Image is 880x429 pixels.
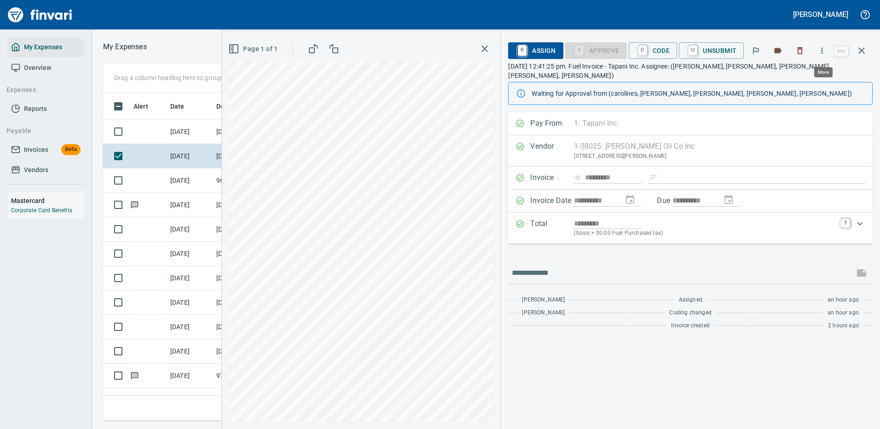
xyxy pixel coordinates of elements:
button: RAssign [508,42,563,59]
td: [DATE] [167,217,213,242]
td: [DATE] Invoice 1152475 from Jubitz Corp - Jfs (1-10543) [213,193,295,217]
span: My Expenses [24,41,62,53]
td: [DATE] Invoice PAS0001549396-002 from Western Materials Pasco (1-38119) [213,242,295,266]
span: Payable [6,125,76,137]
span: Description [216,101,263,112]
td: [DATE] Invoice 15700341 from [PERSON_NAME] Kenworth (1-10773) [213,290,295,315]
span: This records your message into the invoice and notifies anyone mentioned [851,262,873,284]
span: Page 1 of 1 [230,43,278,55]
div: Expand [508,213,873,243]
button: [PERSON_NAME] [791,7,851,22]
span: Has messages [130,372,139,378]
button: Discard [790,41,810,61]
td: [DATE] Invoice 15700505 from [PERSON_NAME][GEOGRAPHIC_DATA] (1-10773) [213,315,295,339]
td: [DATE] [167,339,213,364]
a: My Expenses [7,37,84,58]
td: [DATE] Invoice IN-069058 from [PERSON_NAME] Oil Co Inc (1-38025) [213,144,295,168]
td: [DATE] Invoice X100554042:01 from [PERSON_NAME]'s Pacific Garages, Inc. (1-30700) [213,339,295,364]
td: [DATE] [167,315,213,339]
td: [DATE] [167,266,213,290]
span: Beta [61,144,81,155]
span: Vendors [24,164,48,176]
td: [DATE] Invoice 6662027 from Superior Tire Service, Inc (1-10991) [213,217,295,242]
a: C [638,45,647,55]
span: Unsubmit [686,43,736,58]
nav: breadcrumb [103,41,147,52]
p: My Expenses [103,41,147,52]
td: [DATE] Invoice 6662184 from Superior Tire Service, Inc (1-10991) [213,266,295,290]
td: [DATE] [167,364,213,388]
p: Drag a column heading here to group the table [114,73,249,82]
h5: [PERSON_NAME] [793,10,848,19]
td: [DATE] [167,168,213,193]
span: [PERSON_NAME] [522,308,565,318]
button: Expenses [3,81,80,99]
div: Coding Required [565,46,627,54]
a: esc [834,46,848,56]
span: an hour ago [828,308,859,318]
div: Waiting for Approval from (carolines, [PERSON_NAME], [PERSON_NAME], [PERSON_NAME], [PERSON_NAME]) [532,85,865,102]
img: Finvari [6,4,75,26]
a: U [689,45,697,55]
td: [DATE] [167,144,213,168]
td: [DATE] [167,388,213,412]
td: [DATE] [167,120,213,144]
span: Alert [133,101,148,112]
td: [DATE] Invoice 41237 from Highway Specialized Transport LLC (1-23433) [213,120,295,144]
span: Code [636,43,670,58]
td: [DATE] [167,242,213,266]
td: 96384.252504 [213,168,295,193]
span: Has messages [130,202,139,208]
td: [DATE] [167,290,213,315]
span: [PERSON_NAME] [522,296,565,305]
p: (basis + $0.00 Fuel Purchases tax) [574,229,835,238]
button: Page 1 of 1 [226,41,281,58]
span: Invoice created [671,321,710,330]
span: Invoices [24,144,48,156]
span: an hour ago [828,296,859,305]
a: InvoicesBeta [7,139,84,160]
a: T [841,218,850,227]
h6: Mastercard [11,196,84,206]
span: Date [170,101,197,112]
td: [DATE] [167,193,213,217]
a: Corporate Card Benefits [11,207,72,214]
button: Payable [3,122,80,139]
a: R [518,45,527,55]
button: Labels [768,41,788,61]
span: 2 hours ago [828,321,859,330]
span: Assigned [679,296,702,305]
span: Reports [24,103,47,115]
a: Vendors [7,160,84,180]
a: Reports [7,99,84,119]
td: 97533.3340042 [213,364,295,388]
button: UUnsubmit [679,42,744,59]
span: Overview [24,62,51,74]
button: CCode [629,42,677,59]
span: Coding changed [669,308,711,318]
p: Total [530,218,574,238]
td: 97537.2380052 [213,388,295,412]
p: [DATE] 12:41:25 pm. Fuel Invoice - Tapani Inc. Assignee: ([PERSON_NAME], [PERSON_NAME], [PERSON_N... [508,62,873,80]
span: Assign [515,43,556,58]
button: Flag [746,41,766,61]
span: Description [216,101,251,112]
span: Expenses [6,84,76,96]
span: Alert [133,101,160,112]
a: Overview [7,58,84,78]
span: Date [170,101,185,112]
